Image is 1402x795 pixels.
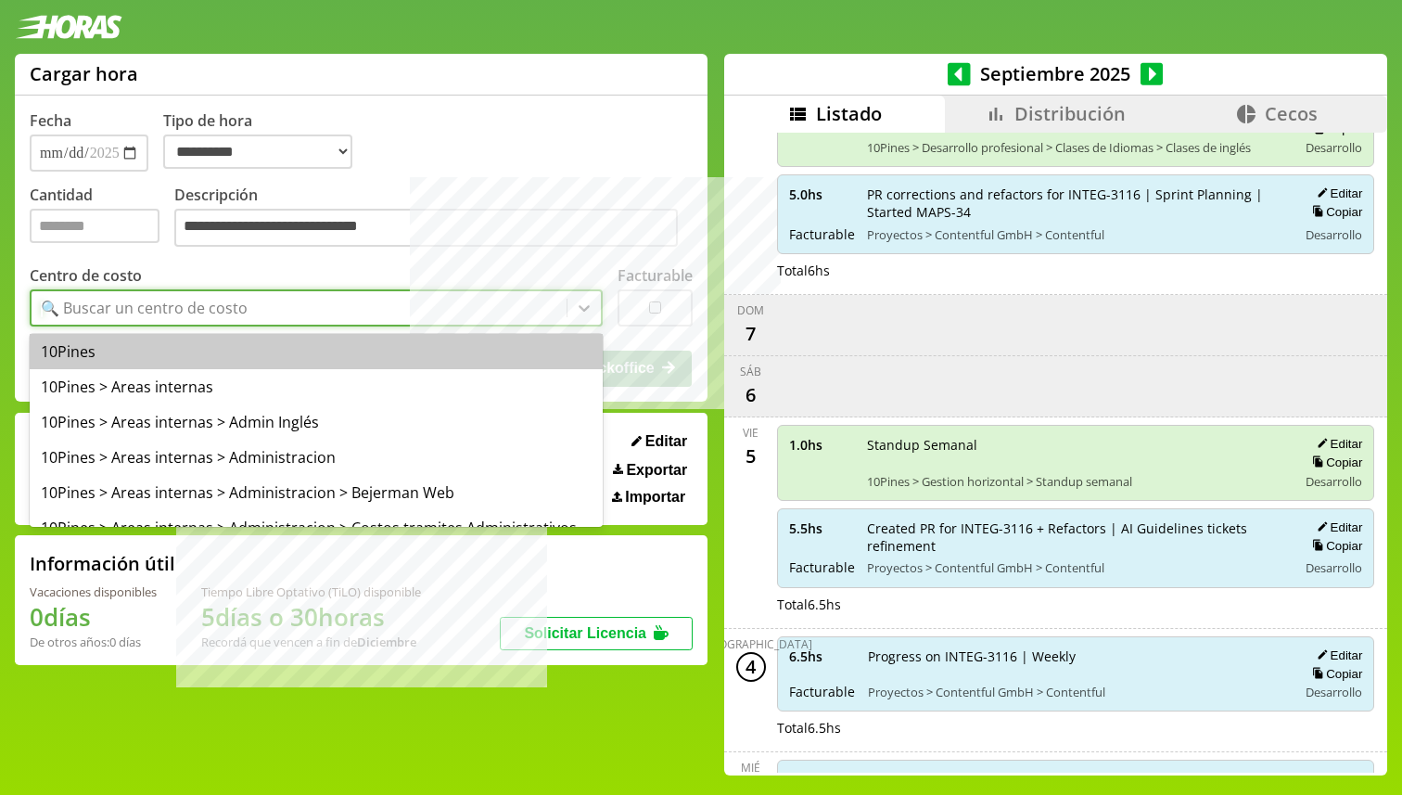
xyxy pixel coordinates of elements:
[626,432,693,451] button: Editar
[30,209,159,243] input: Cantidad
[30,185,174,252] label: Cantidad
[30,510,603,545] div: 10Pines > Areas internas > Administracion > Costos tramites Administrativos
[867,436,1285,454] span: Standup Semanal
[736,652,766,682] div: 4
[15,15,122,39] img: logotipo
[789,436,854,454] span: 1.0 hs
[816,101,882,126] span: Listado
[1306,226,1362,243] span: Desarrollo
[777,719,1375,737] div: Total 6.5 hs
[867,186,1285,221] span: PR corrections and refactors for INTEG-3116 | Sprint Planning | Started MAPS-34
[626,462,687,479] span: Exportar
[30,634,157,650] div: De otros años: 0 días
[1311,772,1362,788] button: Editar
[1306,455,1362,470] button: Copiar
[163,135,352,169] select: Tipo de hora
[1306,538,1362,554] button: Copiar
[867,473,1285,490] span: 10Pines > Gestion horizontal > Standup semanal
[868,684,1285,700] span: Proyectos > Contentful GmbH > Contentful
[736,441,766,470] div: 5
[789,683,855,700] span: Facturable
[789,225,854,243] span: Facturable
[789,558,854,576] span: Facturable
[777,596,1375,613] div: Total 6.5 hs
[174,209,678,248] textarea: Descripción
[201,634,421,650] div: Recordá que vencen a fin de
[1306,559,1362,576] span: Desarrollo
[789,772,855,789] span: 6.0 hs
[30,551,175,576] h2: Información útil
[500,617,693,650] button: Solicitar Licencia
[741,760,760,776] div: mié
[1311,648,1362,663] button: Editar
[625,489,685,506] span: Importar
[724,133,1387,773] div: scrollable content
[645,433,687,450] span: Editar
[867,139,1285,156] span: 10Pines > Desarrollo profesional > Clases de Idiomas > Clases de inglés
[1014,101,1126,126] span: Distribución
[737,302,764,318] div: dom
[30,440,603,475] div: 10Pines > Areas internas > Administracion
[618,265,693,286] label: Facturable
[867,519,1285,555] span: Created PR for INTEG-3116 + Refactors | AI Guidelines tickets refinement
[1306,139,1362,156] span: Desarrollo
[1306,473,1362,490] span: Desarrollo
[868,648,1285,665] span: Progress on INTEG-3116 | Weekly
[201,600,421,634] h1: 5 días o 30 horas
[789,519,854,537] span: 5.5 hs
[30,61,138,86] h1: Cargar hora
[736,379,766,409] div: 6
[201,583,421,600] div: Tiempo Libre Optativo (TiLO) disponible
[174,185,693,252] label: Descripción
[41,298,248,318] div: 🔍 Buscar un centro de costo
[690,636,812,652] div: [DEMOGRAPHIC_DATA]
[30,583,157,600] div: Vacaciones disponibles
[789,648,855,665] span: 6.5 hs
[971,61,1141,86] span: Septiembre 2025
[867,559,1285,576] span: Proyectos > Contentful GmbH > Contentful
[524,625,646,641] span: Solicitar Licencia
[789,186,854,203] span: 5.0 hs
[30,404,603,440] div: 10Pines > Areas internas > Admin Inglés
[357,634,416,650] b: Diciembre
[736,318,766,348] div: 7
[1306,666,1362,682] button: Copiar
[777,262,1375,279] div: Total 6 hs
[1306,684,1362,700] span: Desarrollo
[30,369,603,404] div: 10Pines > Areas internas
[743,425,758,441] div: vie
[163,110,367,172] label: Tipo de hora
[1306,204,1362,220] button: Copiar
[868,772,1285,789] span: Started INTEG-3116
[607,461,693,480] button: Exportar
[867,226,1285,243] span: Proyectos > Contentful GmbH > Contentful
[30,475,603,510] div: 10Pines > Areas internas > Administracion > Bejerman Web
[30,600,157,634] h1: 0 días
[30,265,142,286] label: Centro de costo
[30,110,71,131] label: Fecha
[1311,186,1362,201] button: Editar
[1265,101,1318,126] span: Cecos
[30,334,603,369] div: 10Pines
[1311,519,1362,535] button: Editar
[1311,436,1362,452] button: Editar
[740,364,761,379] div: sáb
